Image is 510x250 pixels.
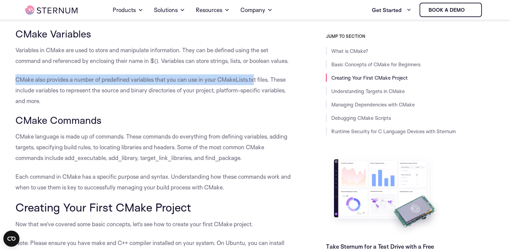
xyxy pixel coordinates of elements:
[15,171,292,193] p: Each command in CMake has a specific purpose and syntax. Understanding how these commands work an...
[196,1,230,19] a: Resources
[331,61,420,68] a: Basic Concepts of CMake for Beginners
[331,101,415,108] a: Managing Dependencies with CMake
[331,75,408,81] a: Creating Your First CMake Project
[15,114,292,126] h3: CMake Commands
[15,45,292,66] p: Variables in CMake are used to store and manipulate information. They can be defined using the se...
[326,154,443,237] img: Take Sternum for a Test Drive with a Free Evaluation Kit
[113,1,143,19] a: Products
[15,131,292,163] p: CMake language is made up of commands. These commands do everything from defining variables, addi...
[3,231,19,247] button: Open CMP widget
[331,128,456,135] a: Runtime Security for C Language Devices with Sternum
[331,88,405,94] a: Understanding Targets in CMake
[15,74,292,106] p: CMake also provides a number of predefined variables that you can use in your CMakeLists.txt file...
[419,3,482,17] a: Book a demo
[372,3,411,17] a: Get Started
[15,201,292,214] h2: Creating Your First CMake Project
[326,33,498,39] h3: JUMP TO SECTION
[15,28,292,39] h3: CMake Variables
[25,6,77,14] img: sternum iot
[467,7,473,13] img: sternum iot
[331,48,368,54] a: What is CMake?
[240,1,273,19] a: Company
[331,115,391,121] a: Debugging CMake Scripts
[154,1,185,19] a: Solutions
